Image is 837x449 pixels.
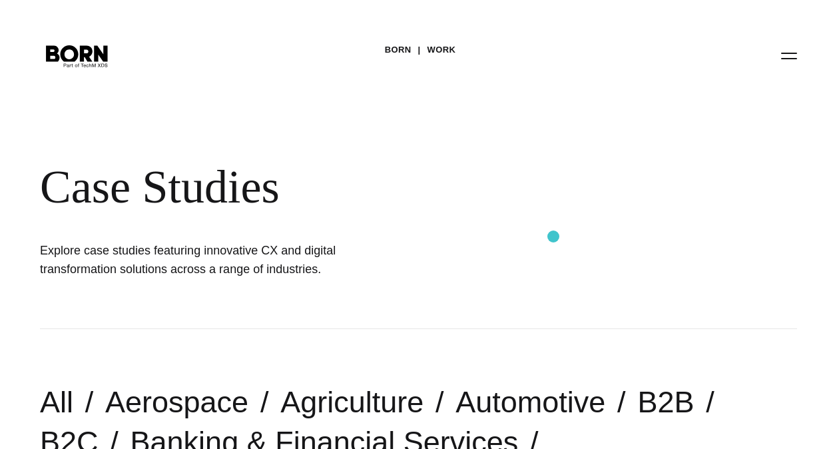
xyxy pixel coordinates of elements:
a: Work [427,40,456,60]
a: Aerospace [105,385,248,419]
a: B2B [637,385,694,419]
button: Open [773,41,805,69]
div: Case Studies [40,160,599,215]
h1: Explore case studies featuring innovative CX and digital transformation solutions across a range ... [40,241,380,278]
a: BORN [385,40,412,60]
a: All [40,385,73,419]
a: Agriculture [280,385,423,419]
a: Automotive [455,385,605,419]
